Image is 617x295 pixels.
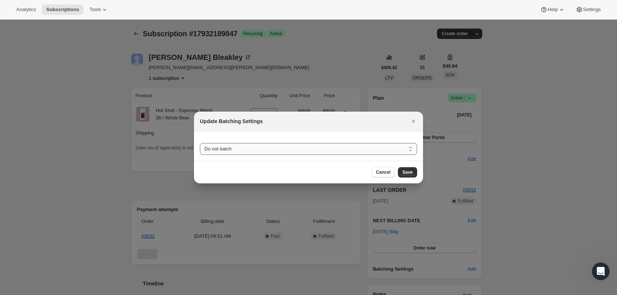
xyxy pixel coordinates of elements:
[408,116,419,126] button: Close
[89,7,101,13] span: Tools
[372,167,395,177] button: Cancel
[548,7,558,13] span: Help
[46,7,79,13] span: Subscriptions
[85,4,113,15] button: Tools
[402,169,413,175] span: Save
[536,4,569,15] button: Help
[583,7,601,13] span: Settings
[376,169,391,175] span: Cancel
[16,7,36,13] span: Analytics
[571,4,605,15] button: Settings
[200,118,263,125] h2: Update Batching Settings
[12,4,40,15] button: Analytics
[398,167,417,177] button: Save
[592,262,610,280] iframe: Intercom live chat
[42,4,83,15] button: Subscriptions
